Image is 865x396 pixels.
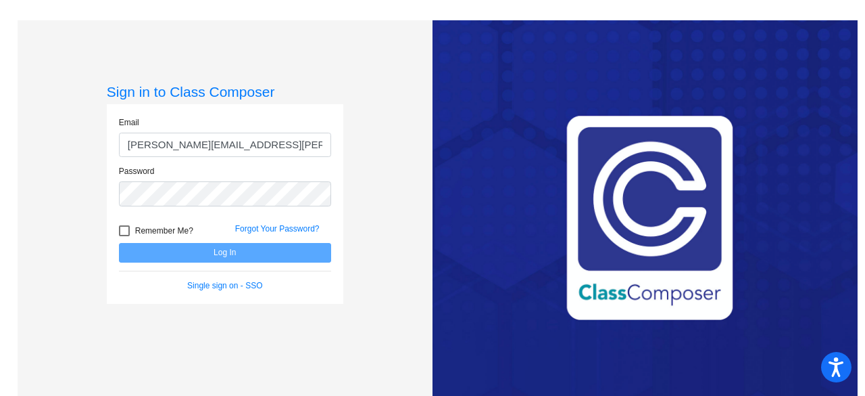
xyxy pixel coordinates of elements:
[187,281,262,290] a: Single sign on - SSO
[235,224,320,234] a: Forgot Your Password?
[119,243,331,263] button: Log In
[107,83,343,100] h3: Sign in to Class Composer
[119,116,139,129] label: Email
[135,223,193,239] span: Remember Me?
[119,165,155,177] label: Password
